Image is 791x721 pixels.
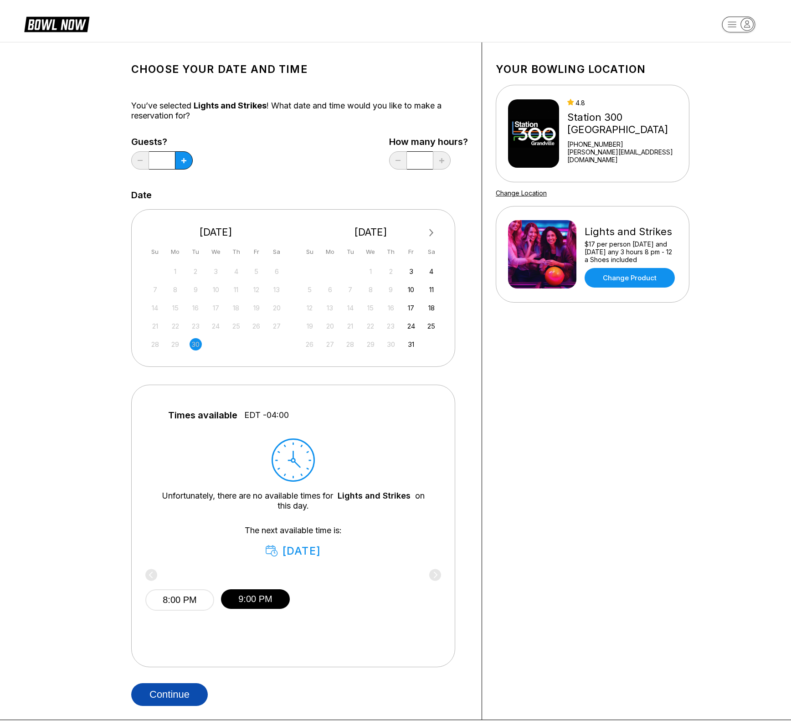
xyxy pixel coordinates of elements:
div: Choose Friday, October 31st, 2025 [405,338,417,350]
div: Not available Saturday, September 13th, 2025 [271,283,283,296]
div: Sa [271,246,283,258]
div: Not available Sunday, September 28th, 2025 [149,338,161,350]
div: Th [385,246,397,258]
button: Next Month [424,226,439,240]
div: Not available Monday, October 6th, 2025 [324,283,336,296]
div: Not available Thursday, October 9th, 2025 [385,283,397,296]
div: Not available Monday, September 22nd, 2025 [169,320,181,332]
div: Not available Thursday, September 4th, 2025 [230,265,242,278]
div: Not available Monday, October 27th, 2025 [324,338,336,350]
div: Not available Sunday, September 7th, 2025 [149,283,161,296]
div: Station 300 [GEOGRAPHIC_DATA] [567,111,685,136]
img: Lights and Strikes [508,220,576,288]
div: Choose Saturday, October 11th, 2025 [425,283,437,296]
div: Choose Friday, October 17th, 2025 [405,302,417,314]
div: Unfortunately, there are no available times for on this day. [159,491,427,511]
div: [PHONE_NUMBER] [567,140,685,148]
div: Not available Wednesday, October 15th, 2025 [365,302,377,314]
div: Choose Saturday, October 25th, 2025 [425,320,437,332]
a: Lights and Strikes [338,491,411,500]
div: 4.8 [567,99,685,107]
div: Not available Monday, September 15th, 2025 [169,302,181,314]
label: How many hours? [389,137,468,147]
div: Not available Tuesday, September 9th, 2025 [190,283,202,296]
div: Not available Thursday, September 18th, 2025 [230,302,242,314]
div: Not available Monday, September 1st, 2025 [169,265,181,278]
div: Not available Sunday, September 14th, 2025 [149,302,161,314]
div: Fr [405,246,417,258]
div: Not available Sunday, October 19th, 2025 [303,320,316,332]
span: Times available [168,410,237,420]
img: Station 300 Grandville [508,99,559,168]
div: Not available Wednesday, October 8th, 2025 [365,283,377,296]
div: [DATE] [266,545,321,557]
div: Mo [169,246,181,258]
div: Choose Friday, October 24th, 2025 [405,320,417,332]
div: Not available Thursday, October 30th, 2025 [385,338,397,350]
span: EDT -04:00 [244,410,289,420]
div: Not available Thursday, September 25th, 2025 [230,320,242,332]
div: We [365,246,377,258]
a: [PERSON_NAME][EMAIL_ADDRESS][DOMAIN_NAME] [567,148,685,164]
div: Not available Saturday, September 20th, 2025 [271,302,283,314]
label: Guests? [131,137,193,147]
div: Not available Saturday, September 6th, 2025 [271,265,283,278]
div: [DATE] [145,226,287,238]
div: Sa [425,246,437,258]
div: Not available Tuesday, October 21st, 2025 [344,320,356,332]
div: Not available Tuesday, September 2nd, 2025 [190,265,202,278]
h1: Your bowling location [496,63,689,76]
h1: Choose your Date and time [131,63,468,76]
div: Not available Tuesday, October 7th, 2025 [344,283,356,296]
div: Not available Tuesday, September 16th, 2025 [190,302,202,314]
span: Lights and Strikes [194,101,267,110]
div: Choose Friday, October 3rd, 2025 [405,265,417,278]
div: [DATE] [300,226,442,238]
div: Not available Wednesday, October 22nd, 2025 [365,320,377,332]
div: Choose Saturday, October 4th, 2025 [425,265,437,278]
div: Not available Wednesday, September 3rd, 2025 [210,265,222,278]
div: Fr [250,246,262,258]
div: Not available Friday, September 19th, 2025 [250,302,262,314]
div: Not available Monday, October 13th, 2025 [324,302,336,314]
div: Not available Monday, October 20th, 2025 [324,320,336,332]
div: Not available Thursday, October 2nd, 2025 [385,265,397,278]
button: 8:00 PM [145,589,214,611]
div: Not available Tuesday, October 14th, 2025 [344,302,356,314]
div: Tu [190,246,202,258]
div: Not available Friday, September 5th, 2025 [250,265,262,278]
div: Not available Wednesday, September 10th, 2025 [210,283,222,296]
div: Not available Monday, September 8th, 2025 [169,283,181,296]
div: Su [149,246,161,258]
button: Continue [131,683,208,706]
a: Change Product [585,268,675,288]
div: Not available Friday, September 26th, 2025 [250,320,262,332]
div: Not available Wednesday, October 29th, 2025 [365,338,377,350]
div: Not available Tuesday, October 28th, 2025 [344,338,356,350]
div: Th [230,246,242,258]
div: The next available time is: [159,525,427,557]
div: month 2025-10 [303,264,439,350]
div: Not available Wednesday, October 1st, 2025 [365,265,377,278]
a: Change Location [496,189,547,197]
button: 9:00 PM [221,589,290,609]
div: Su [303,246,316,258]
div: $17 per person [DATE] and [DATE] any 3 hours 8 pm - 12 a Shoes included [585,240,677,263]
div: Not available Wednesday, September 17th, 2025 [210,302,222,314]
label: Date [131,190,152,200]
div: Not available Thursday, September 11th, 2025 [230,283,242,296]
div: Not available Wednesday, September 24th, 2025 [210,320,222,332]
div: Not available Tuesday, September 23rd, 2025 [190,320,202,332]
div: Not available Sunday, October 26th, 2025 [303,338,316,350]
div: Not available Sunday, October 5th, 2025 [303,283,316,296]
div: We [210,246,222,258]
div: Not available Friday, September 12th, 2025 [250,283,262,296]
div: Not available Thursday, October 16th, 2025 [385,302,397,314]
div: Not available Sunday, October 12th, 2025 [303,302,316,314]
div: month 2025-09 [148,264,284,350]
div: Mo [324,246,336,258]
div: Not available Sunday, September 21st, 2025 [149,320,161,332]
div: Not available Monday, September 29th, 2025 [169,338,181,350]
div: Not available Saturday, September 27th, 2025 [271,320,283,332]
div: Choose Friday, October 10th, 2025 [405,283,417,296]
